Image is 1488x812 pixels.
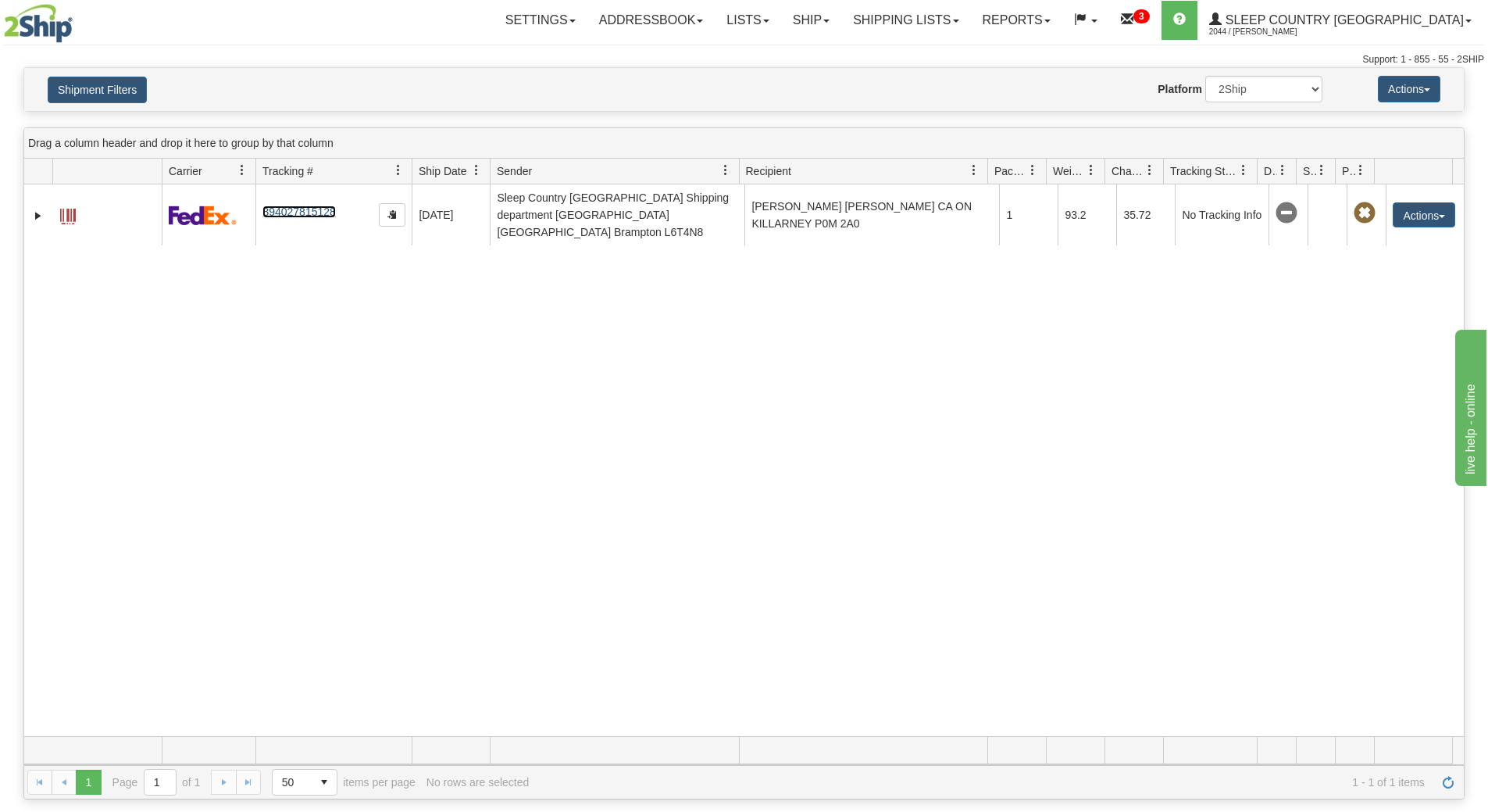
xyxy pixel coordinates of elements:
div: No rows are selected [426,776,530,789]
td: [DATE] [412,184,490,245]
span: select [312,770,337,795]
button: Shipment Filters [48,77,147,103]
span: Shipment Issues [1303,163,1316,179]
span: No Tracking Info [1276,202,1297,224]
a: Carrier filter column settings [229,157,255,184]
span: 1 - 1 of 1 items [540,776,1425,789]
a: Sender filter column settings [712,157,739,184]
span: Page 1 [76,770,101,795]
a: Delivery Status filter column settings [1269,157,1296,184]
span: Charge [1112,163,1144,179]
a: Weight filter column settings [1078,157,1104,184]
td: Sleep Country [GEOGRAPHIC_DATA] Shipping department [GEOGRAPHIC_DATA] [GEOGRAPHIC_DATA] Brampton ... [490,184,744,245]
td: [PERSON_NAME] [PERSON_NAME] CA ON KILLARNEY P0M 2A0 [744,184,999,245]
a: 394027815128 [262,206,335,218]
a: Ship Date filter column settings [463,157,490,184]
a: Recipient filter column settings [961,157,987,184]
span: Carrier [169,163,202,179]
span: 50 [282,774,302,790]
button: Actions [1393,202,1455,227]
td: No Tracking Info [1175,184,1269,245]
iframe: chat widget [1452,326,1486,485]
a: Reports [971,1,1062,40]
td: 1 [999,184,1058,245]
a: Addressbook [587,1,715,40]
button: Copy to clipboard [379,203,405,227]
span: Recipient [746,163,791,179]
a: Tracking # filter column settings [385,157,412,184]
a: Shipment Issues filter column settings [1308,157,1335,184]
div: grid grouping header [24,128,1464,159]
span: Sleep Country [GEOGRAPHIC_DATA] [1222,13,1464,27]
img: 2 - FedEx Express® [169,206,237,225]
img: logo2044.jpg [4,4,73,43]
a: Charge filter column settings [1137,157,1163,184]
td: 93.2 [1058,184,1116,245]
span: Page of 1 [112,769,201,796]
a: Lists [715,1,780,40]
a: Packages filter column settings [1019,157,1046,184]
a: Ship [781,1,841,40]
span: 2044 / [PERSON_NAME] [1209,24,1326,40]
a: Shipping lists [841,1,970,40]
a: Settings [494,1,587,40]
span: Pickup Not Assigned [1354,202,1376,224]
a: Expand [30,208,46,224]
label: Platform [1158,81,1202,97]
td: 35.72 [1116,184,1175,245]
span: Weight [1053,163,1086,179]
span: Delivery Status [1264,163,1277,179]
a: 3 [1109,1,1161,40]
span: Tracking # [262,163,313,179]
span: items per page [272,769,416,796]
input: Page 1 [145,770,176,795]
sup: 3 [1133,9,1150,23]
button: Actions [1378,76,1440,102]
a: Sleep Country [GEOGRAPHIC_DATA] 2044 / [PERSON_NAME] [1197,1,1483,40]
a: Tracking Status filter column settings [1230,157,1257,184]
a: Pickup Status filter column settings [1347,157,1374,184]
span: Sender [497,163,532,179]
span: Ship Date [419,163,466,179]
span: Packages [994,163,1027,179]
span: Tracking Status [1170,163,1238,179]
span: Page sizes drop down [272,769,337,796]
div: Support: 1 - 855 - 55 - 2SHIP [4,53,1484,66]
span: Pickup Status [1342,163,1355,179]
div: live help - online [12,9,145,28]
a: Refresh [1436,770,1461,795]
a: Label [60,202,76,227]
